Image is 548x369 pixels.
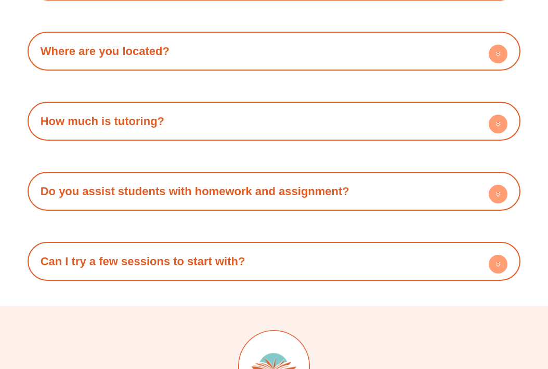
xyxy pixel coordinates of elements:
a: How much is tutoring? [41,115,164,128]
a: Where are you located? [41,45,169,58]
iframe: Chat Widget [496,319,548,369]
a: Can I try a few sessions to start with? [41,255,245,268]
div: How much is tutoring? [33,107,516,135]
h4: Can I try a few sessions to start with? [33,247,516,276]
h4: Do you assist students with homework and assignment? [33,177,516,206]
a: Do you assist students with homework and assignment? [41,185,349,198]
h4: Where are you located? [33,37,516,65]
